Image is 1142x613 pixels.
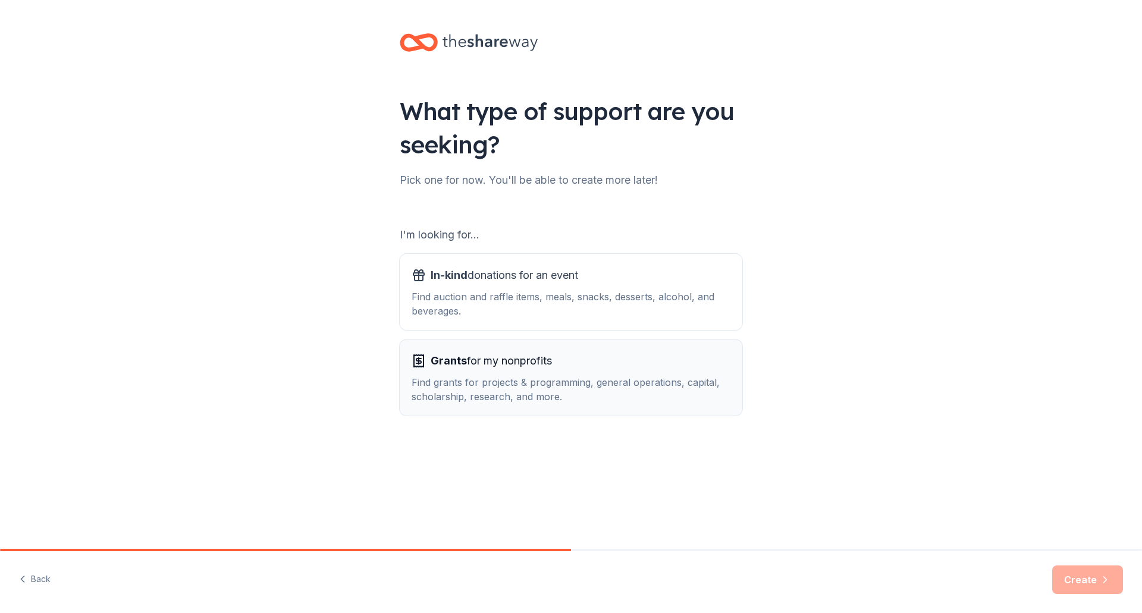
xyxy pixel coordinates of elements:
[431,269,468,281] span: In-kind
[400,95,742,161] div: What type of support are you seeking?
[431,351,552,370] span: for my nonprofits
[412,375,730,404] div: Find grants for projects & programming, general operations, capital, scholarship, research, and m...
[400,254,742,330] button: In-kinddonations for an eventFind auction and raffle items, meals, snacks, desserts, alcohol, and...
[412,290,730,318] div: Find auction and raffle items, meals, snacks, desserts, alcohol, and beverages.
[400,171,742,190] div: Pick one for now. You'll be able to create more later!
[431,266,578,285] span: donations for an event
[19,567,51,592] button: Back
[400,225,742,244] div: I'm looking for...
[400,339,742,416] button: Grantsfor my nonprofitsFind grants for projects & programming, general operations, capital, schol...
[431,354,467,367] span: Grants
